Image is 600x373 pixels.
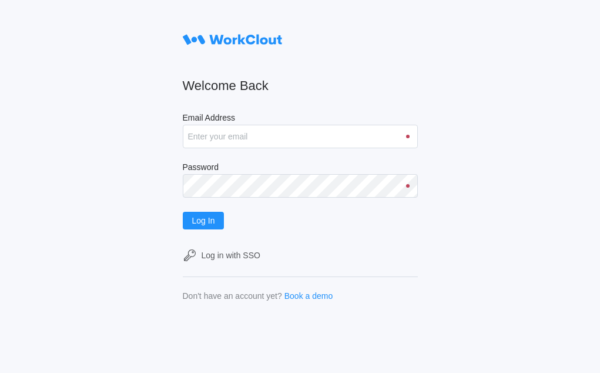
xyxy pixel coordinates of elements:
[183,78,418,94] h2: Welcome Back
[183,162,418,174] label: Password
[192,217,215,225] span: Log In
[284,291,333,301] a: Book a demo
[183,212,224,229] button: Log In
[183,113,418,125] label: Email Address
[183,248,418,262] a: Log in with SSO
[183,291,282,301] div: Don't have an account yet?
[202,251,260,260] div: Log in with SSO
[183,125,418,148] input: Enter your email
